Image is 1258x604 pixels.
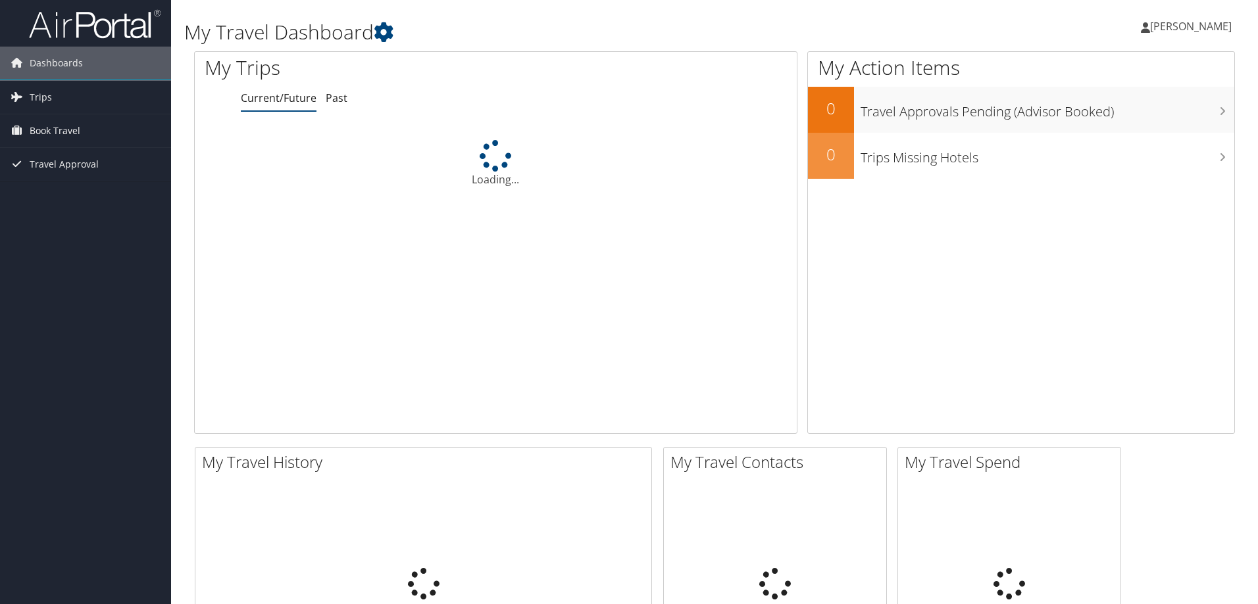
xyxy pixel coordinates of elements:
[808,97,854,120] h2: 0
[241,91,316,105] a: Current/Future
[202,451,651,473] h2: My Travel History
[1150,19,1232,34] span: [PERSON_NAME]
[30,114,80,147] span: Book Travel
[195,140,797,187] div: Loading...
[30,148,99,181] span: Travel Approval
[808,54,1234,81] h1: My Action Items
[861,96,1234,121] h3: Travel Approvals Pending (Advisor Booked)
[861,142,1234,167] h3: Trips Missing Hotels
[30,81,52,114] span: Trips
[808,143,854,166] h2: 0
[808,133,1234,179] a: 0Trips Missing Hotels
[205,54,536,81] h1: My Trips
[905,451,1120,473] h2: My Travel Spend
[670,451,886,473] h2: My Travel Contacts
[184,18,892,46] h1: My Travel Dashboard
[29,9,161,39] img: airportal-logo.png
[326,91,347,105] a: Past
[30,47,83,80] span: Dashboards
[808,87,1234,133] a: 0Travel Approvals Pending (Advisor Booked)
[1141,7,1245,46] a: [PERSON_NAME]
